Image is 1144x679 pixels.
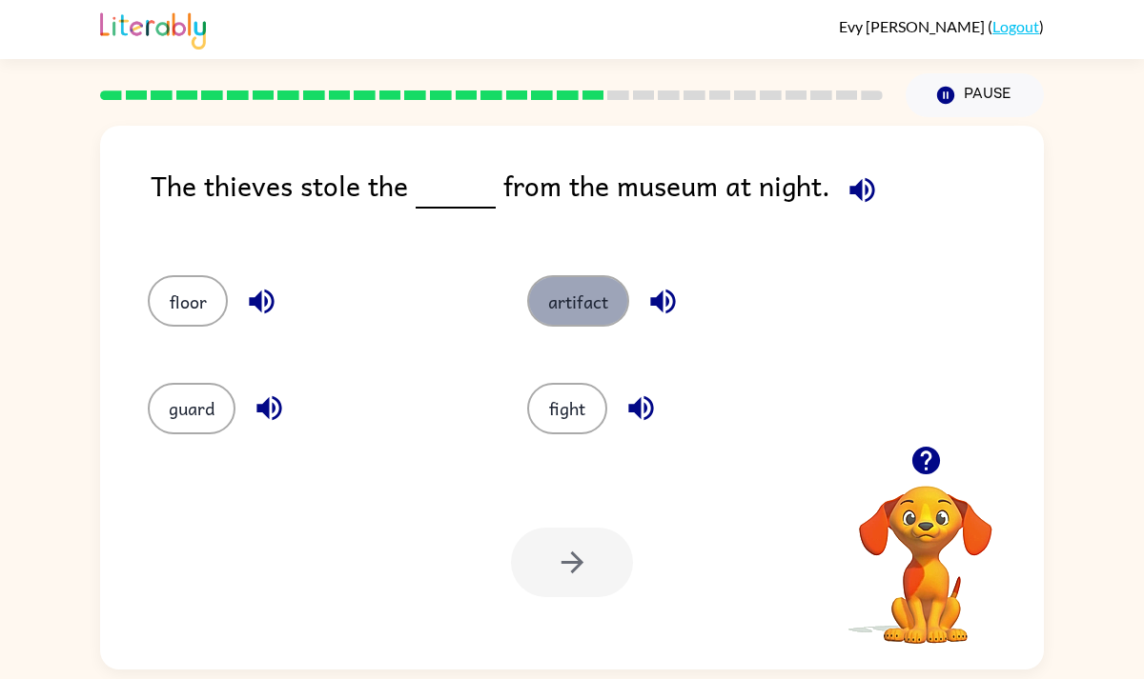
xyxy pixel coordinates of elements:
button: guard [148,383,235,434]
button: artifact [527,275,629,327]
span: Evy [PERSON_NAME] [839,17,988,35]
div: The thieves stole the from the museum at night. [151,164,1044,237]
button: floor [148,275,228,327]
div: ( ) [839,17,1044,35]
video: Your browser must support playing .mp4 files to use Literably. Please try using another browser. [830,456,1021,647]
button: fight [527,383,607,434]
button: Pause [906,73,1044,117]
a: Logout [992,17,1039,35]
img: Literably [100,8,206,50]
